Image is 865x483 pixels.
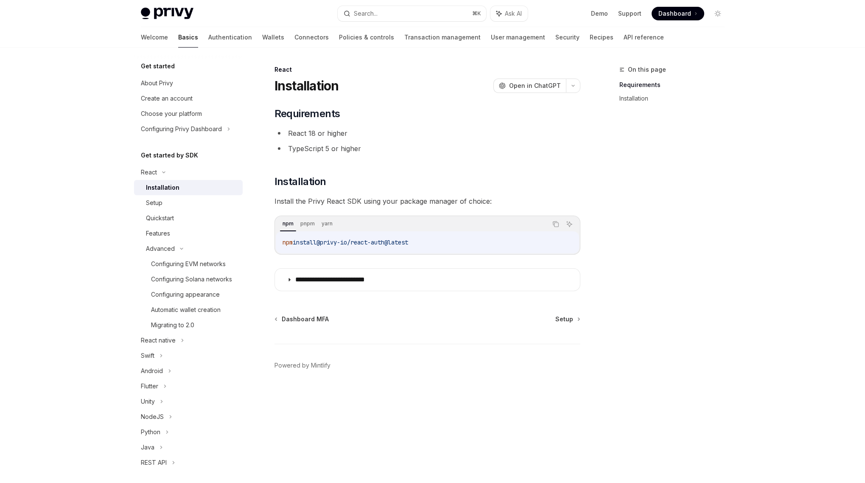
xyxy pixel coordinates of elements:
[141,124,222,134] div: Configuring Privy Dashboard
[274,195,580,207] span: Install the Privy React SDK using your package manager of choice:
[293,239,316,246] span: install
[490,6,528,21] button: Ask AI
[283,239,293,246] span: npm
[141,61,175,71] h5: Get started
[134,106,243,121] a: Choose your platform
[628,65,666,75] span: On this page
[141,442,154,452] div: Java
[354,8,378,19] div: Search...
[338,6,486,21] button: Search...⌘K
[178,27,198,48] a: Basics
[619,78,731,92] a: Requirements
[208,27,252,48] a: Authentication
[564,219,575,230] button: Ask AI
[134,272,243,287] a: Configuring Solana networks
[134,302,243,317] a: Automatic wallet creation
[624,27,664,48] a: API reference
[141,366,163,376] div: Android
[151,305,221,315] div: Automatic wallet creation
[274,107,340,121] span: Requirements
[509,81,561,90] span: Open in ChatGPT
[491,27,545,48] a: User management
[618,9,641,18] a: Support
[274,175,326,188] span: Installation
[141,396,155,407] div: Unity
[151,259,226,269] div: Configuring EVM networks
[141,458,167,468] div: REST API
[274,65,580,74] div: React
[652,7,704,20] a: Dashboard
[280,219,296,229] div: npm
[141,109,202,119] div: Choose your platform
[274,78,339,93] h1: Installation
[590,27,613,48] a: Recipes
[555,315,573,323] span: Setup
[619,92,731,105] a: Installation
[316,239,408,246] span: @privy-io/react-auth@latest
[146,213,174,223] div: Quickstart
[550,219,561,230] button: Copy the contents from the code block
[141,335,176,345] div: React native
[146,198,162,208] div: Setup
[141,412,164,422] div: NodeJS
[298,219,317,229] div: pnpm
[146,244,175,254] div: Advanced
[658,9,691,18] span: Dashboard
[274,361,330,370] a: Powered by Mintlify
[141,427,160,437] div: Python
[262,27,284,48] a: Wallets
[404,27,481,48] a: Transaction management
[141,93,193,104] div: Create an account
[282,315,329,323] span: Dashboard MFA
[134,256,243,272] a: Configuring EVM networks
[134,180,243,195] a: Installation
[274,143,580,154] li: TypeScript 5 or higher
[339,27,394,48] a: Policies & controls
[146,183,179,193] div: Installation
[134,317,243,333] a: Migrating to 2.0
[141,27,168,48] a: Welcome
[141,78,173,88] div: About Privy
[274,127,580,139] li: React 18 or higher
[141,381,158,391] div: Flutter
[134,226,243,241] a: Features
[555,27,579,48] a: Security
[141,351,154,361] div: Swift
[134,287,243,302] a: Configuring appearance
[505,9,522,18] span: Ask AI
[555,315,579,323] a: Setup
[294,27,329,48] a: Connectors
[146,228,170,239] div: Features
[134,91,243,106] a: Create an account
[134,195,243,211] a: Setup
[493,79,566,93] button: Open in ChatGPT
[134,211,243,226] a: Quickstart
[151,274,232,284] div: Configuring Solana networks
[472,10,481,17] span: ⌘ K
[151,289,220,300] div: Configuring appearance
[141,8,193,20] img: light logo
[319,219,335,229] div: yarn
[591,9,608,18] a: Demo
[134,76,243,91] a: About Privy
[711,7,725,20] button: Toggle dark mode
[141,150,198,160] h5: Get started by SDK
[151,320,194,330] div: Migrating to 2.0
[275,315,329,323] a: Dashboard MFA
[141,167,157,177] div: React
